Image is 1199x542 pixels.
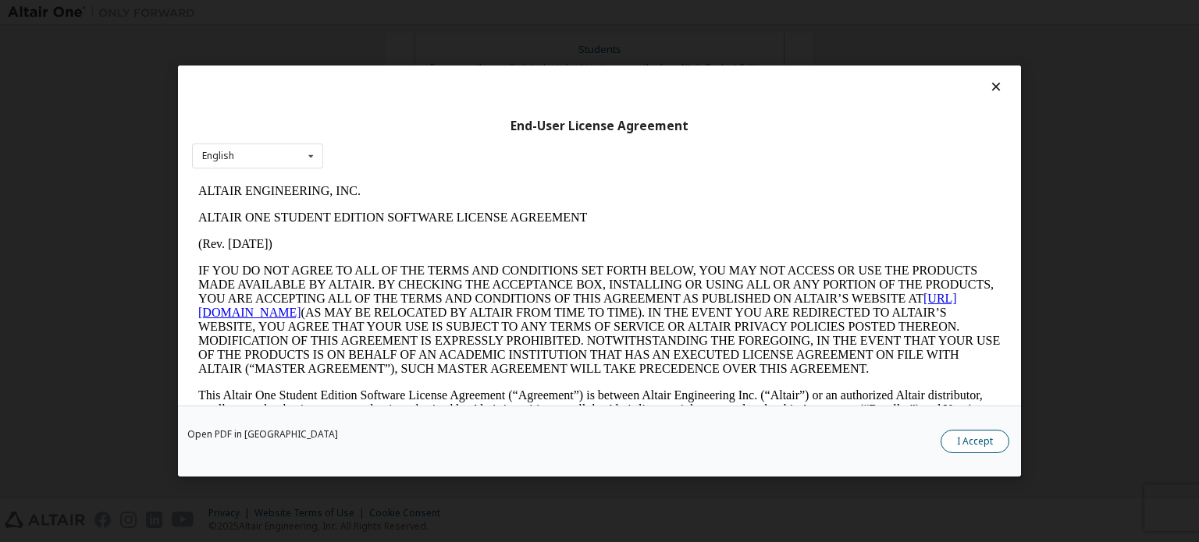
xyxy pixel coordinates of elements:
p: ALTAIR ENGINEERING, INC. [6,6,809,20]
a: [URL][DOMAIN_NAME] [6,114,765,141]
p: This Altair One Student Edition Software License Agreement (“Agreement”) is between Altair Engine... [6,211,809,267]
p: ALTAIR ONE STUDENT EDITION SOFTWARE LICENSE AGREEMENT [6,33,809,47]
a: Open PDF in [GEOGRAPHIC_DATA] [187,430,338,439]
div: English [202,151,234,161]
p: (Rev. [DATE]) [6,59,809,73]
button: I Accept [941,430,1009,453]
div: End-User License Agreement [192,119,1007,134]
p: IF YOU DO NOT AGREE TO ALL OF THE TERMS AND CONDITIONS SET FORTH BELOW, YOU MAY NOT ACCESS OR USE... [6,86,809,198]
